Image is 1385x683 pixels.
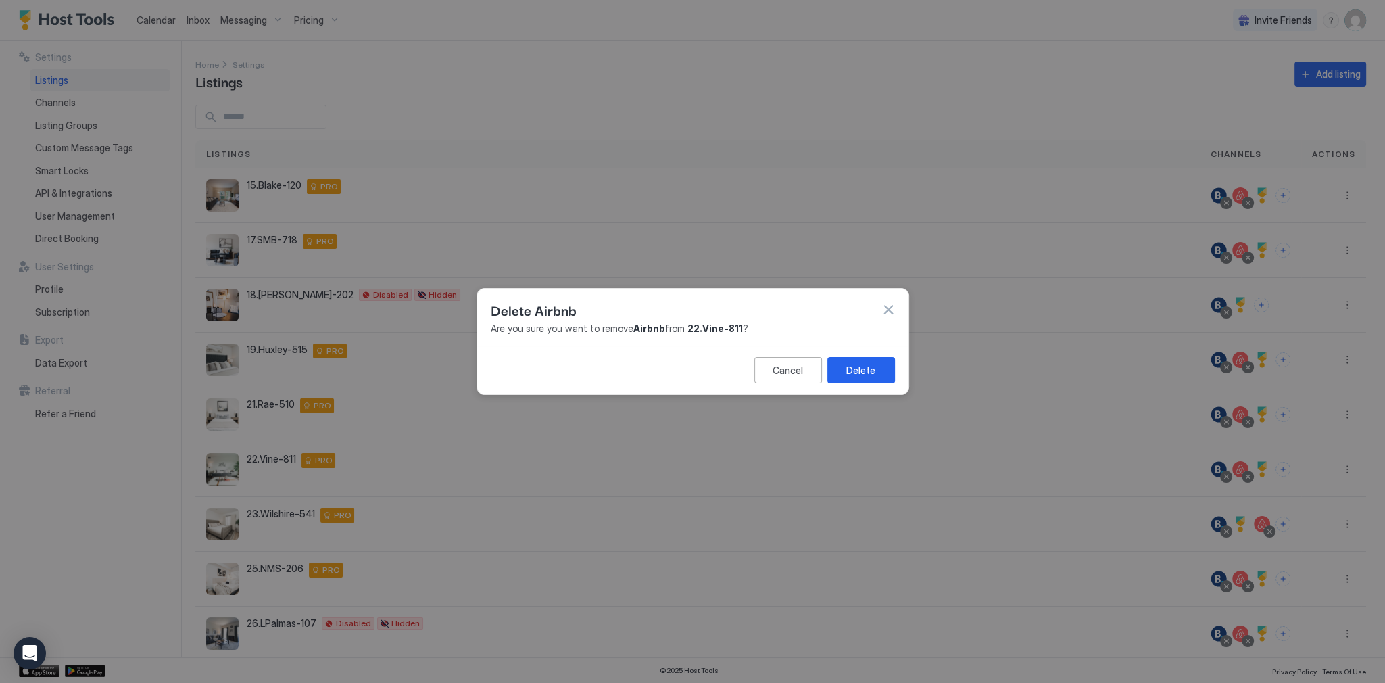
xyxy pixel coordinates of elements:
[773,363,803,377] div: Cancel
[827,357,895,383] button: Delete
[491,300,577,320] span: Delete Airbnb
[491,323,895,335] span: Are you sure you want to remove from ?
[846,363,875,377] div: Delete
[754,357,822,383] button: Cancel
[14,637,46,669] div: Open Intercom Messenger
